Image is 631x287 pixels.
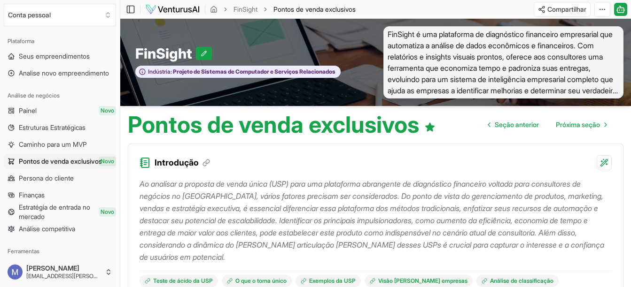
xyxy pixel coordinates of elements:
span: Analise novo empreendimento [19,68,109,78]
a: Análise de classificação [476,275,559,287]
a: Teste de ácido da USP [140,275,218,287]
font: Visão [PERSON_NAME] empresas [378,277,467,285]
span: Análise competitiva [19,224,75,234]
a: Finanças [4,188,116,203]
a: Persona do cliente [4,171,116,186]
div: Plataforma [4,34,116,49]
font: Exemplos da USP [309,277,356,285]
p: Ao analisar a proposta de venda única (USP) para uma plataforma abrangente de diagnóstico finance... [140,178,612,263]
a: Pontos de venda exclusivosNovo [4,154,116,169]
font: O que o torna único [235,277,287,285]
span: [EMAIL_ADDRESS][PERSON_NAME][DOMAIN_NAME] [26,272,101,280]
span: Painel [19,106,37,115]
span: Estruturas Estratégicas [19,123,86,132]
span: Novo [99,207,116,217]
span: FinSight [135,45,196,62]
span: Persona do cliente [19,174,74,183]
span: [PERSON_NAME] [26,264,101,272]
span: Finanças [19,190,45,200]
a: Análise competitiva [4,221,116,236]
a: PainelNovo [4,103,116,118]
div: Análise de negócios [4,88,116,103]
img: ACg8ocJOTAT4AvTH7KrpXw0CEvdaDpmzWn7ymv3HZ7NyGu83PhNhoA=s96-c [8,264,23,279]
a: FinSight [234,5,257,14]
span: FinSight é uma plataforma de diagnóstico financeiro empresarial que automatiza a análise de dados... [383,26,624,98]
button: Compartilhar [534,2,591,17]
font: Conta pessoal [8,10,51,20]
font: Introdução [155,156,199,169]
button: [PERSON_NAME][EMAIL_ADDRESS][PERSON_NAME][DOMAIN_NAME] [4,261,116,283]
button: Selecione uma organização [4,4,116,26]
span: Pontos de venda exclusivos [273,5,356,14]
a: Seus empreendimentos [4,49,116,64]
span: Próxima seção [556,120,600,129]
a: Analise novo empreendimento [4,66,116,81]
a: Estruturas Estratégicas [4,120,116,135]
nav: migalhas de pão [210,5,356,14]
span: Novo [99,157,116,166]
img: logotipo [145,4,200,15]
font: Análise de classificação [490,277,553,285]
span: Projeto de Sistemas de Computador e Serviços Relacionados [172,68,335,76]
a: Caminho para um MVP [4,137,116,152]
span: Seção anterior [495,120,539,129]
a: Ir para a próxima página [548,115,614,134]
font: Teste de ácido da USP [153,277,213,285]
span: Indústria: [148,68,172,76]
span: Seus empreendimentos [19,52,90,61]
a: Ir para a página anterior [481,115,546,134]
span: Estratégia de entrada no mercado [19,203,112,221]
nav: paginação [481,115,614,134]
span: Pontos de venda exclusivos [273,5,356,13]
a: Estratégia de entrada no mercadoNovo [4,204,116,219]
a: Visão [PERSON_NAME] empresas [365,275,473,287]
span: Compartilhar [547,5,586,14]
div: Ferramentas [4,244,116,259]
a: Exemplos da USP [296,275,361,287]
font: Pontos de venda exclusivos [128,111,419,138]
a: O que o torna único [222,275,292,287]
span: Novo [99,106,116,115]
span: Caminho para um MVP [19,140,87,149]
button: Indústria:Projeto de Sistemas de Computador e Serviços Relacionados [135,66,341,78]
span: Pontos de venda exclusivos [19,157,102,166]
